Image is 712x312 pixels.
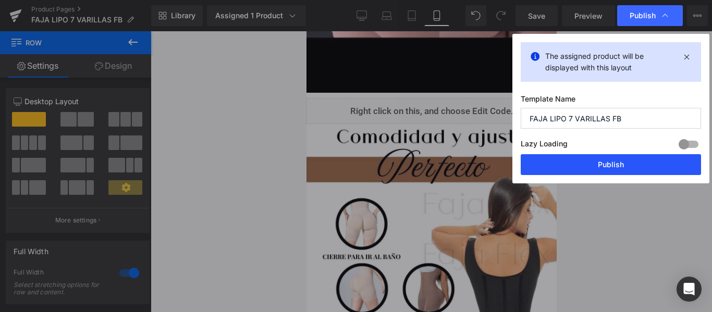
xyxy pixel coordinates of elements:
[545,51,677,73] p: The assigned product will be displayed with this layout
[630,11,656,20] span: Publish
[521,137,568,154] label: Lazy Loading
[677,277,702,302] div: Open Intercom Messenger
[521,154,701,175] button: Publish
[521,94,701,108] label: Template Name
